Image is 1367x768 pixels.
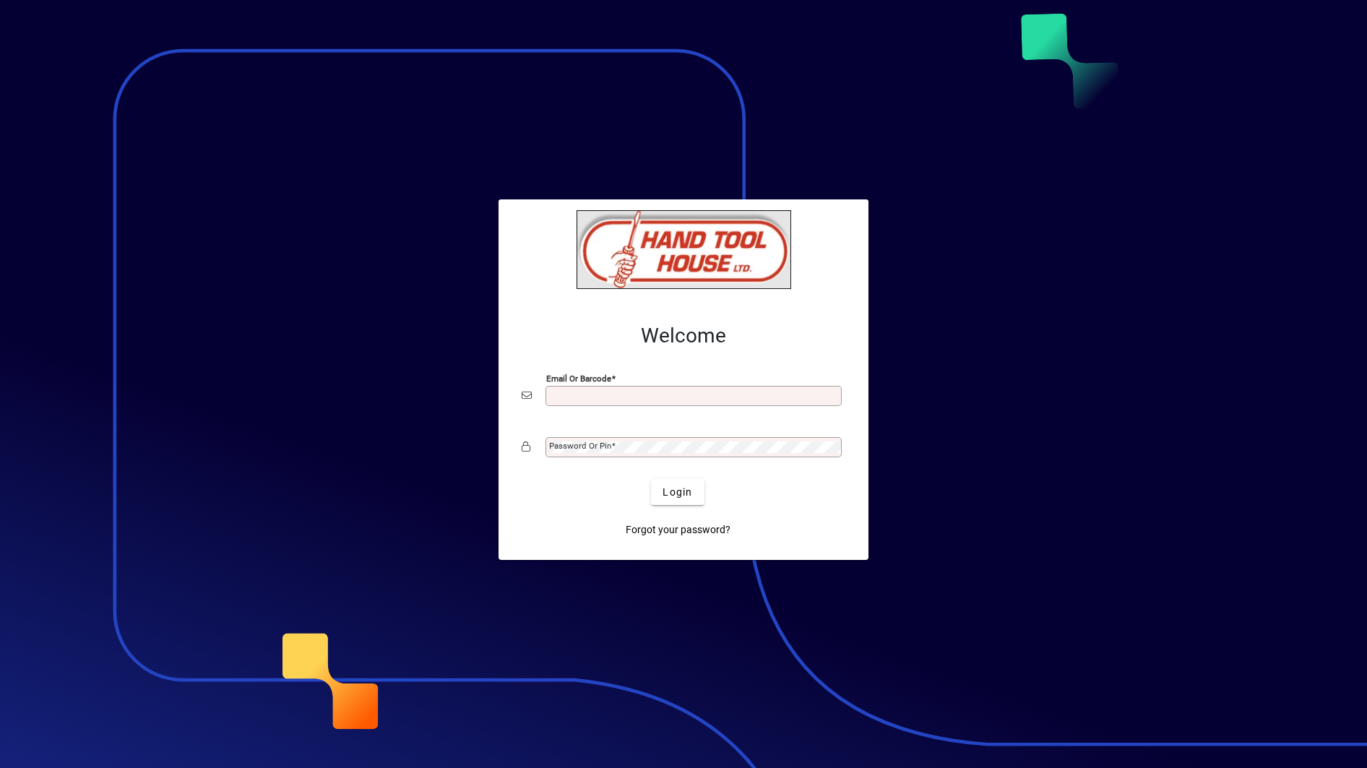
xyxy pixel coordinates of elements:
button: Login [651,479,704,505]
a: Forgot your password? [620,517,736,543]
mat-label: Password or Pin [549,441,611,451]
span: Login [663,485,692,500]
h2: Welcome [522,324,845,348]
mat-label: Email or Barcode [546,374,611,384]
span: Forgot your password? [626,522,730,538]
